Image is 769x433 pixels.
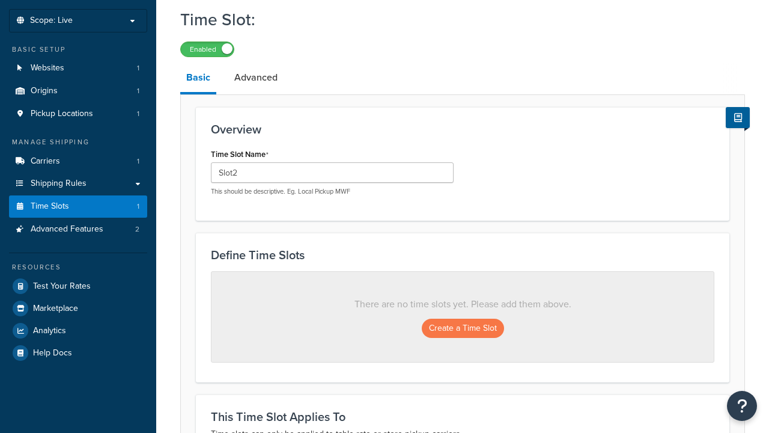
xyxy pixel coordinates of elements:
span: Scope: Live [30,16,73,26]
li: Pickup Locations [9,103,147,125]
span: Analytics [33,326,66,336]
button: Create a Time Slot [422,319,504,338]
li: Carriers [9,150,147,173]
label: Enabled [181,42,234,57]
span: Marketplace [33,304,78,314]
span: Time Slots [31,201,69,212]
button: Open Resource Center [727,391,757,421]
span: 1 [137,156,139,167]
a: Test Your Rates [9,275,147,297]
li: Origins [9,80,147,102]
span: 1 [137,109,139,119]
a: Carriers1 [9,150,147,173]
a: Advanced [228,63,284,92]
a: Help Docs [9,342,147,364]
a: Time Slots1 [9,195,147,218]
a: Origins1 [9,80,147,102]
p: This should be descriptive. Eg. Local Pickup MWF [211,187,454,196]
h3: This Time Slot Applies To [211,410,714,423]
li: Websites [9,57,147,79]
a: Shipping Rules [9,173,147,195]
a: Websites1 [9,57,147,79]
li: Time Slots [9,195,147,218]
a: Basic [180,63,216,94]
button: Show Help Docs [726,107,750,128]
a: Advanced Features2 [9,218,147,241]
p: There are no time slots yet. Please add them above. [236,296,690,313]
span: 1 [137,201,139,212]
label: Time Slot Name [211,150,269,159]
span: 1 [137,86,139,96]
div: Resources [9,262,147,272]
span: Websites [31,63,64,73]
span: Advanced Features [31,224,103,235]
a: Pickup Locations1 [9,103,147,125]
h1: Time Slot: [180,8,730,31]
a: Analytics [9,320,147,342]
span: Pickup Locations [31,109,93,119]
a: Marketplace [9,298,147,319]
h3: Overview [211,123,714,136]
span: Test Your Rates [33,281,91,292]
span: Origins [31,86,58,96]
span: Carriers [31,156,60,167]
li: Advanced Features [9,218,147,241]
h3: Define Time Slots [211,248,714,262]
div: Basic Setup [9,45,147,55]
span: Shipping Rules [31,179,87,189]
span: 2 [135,224,139,235]
div: Manage Shipping [9,137,147,147]
span: Help Docs [33,348,72,358]
span: 1 [137,63,139,73]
